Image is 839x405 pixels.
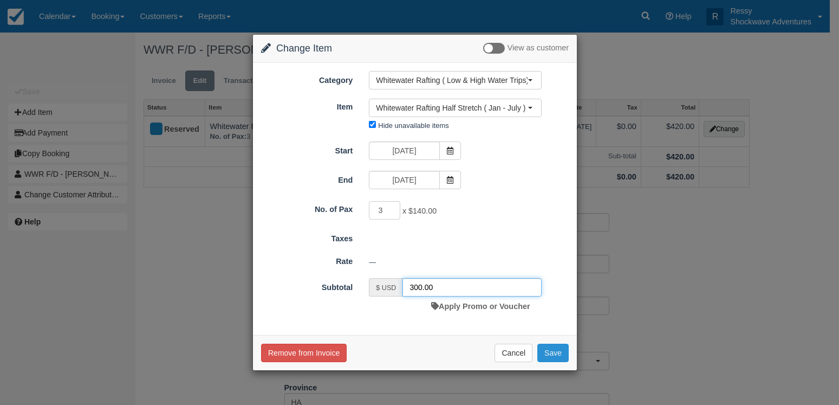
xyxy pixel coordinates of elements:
label: No. of Pax [253,200,361,215]
span: Whitewater Rafting ( Low & High Water Trips) [376,75,528,86]
button: Cancel [495,344,532,362]
input: No. of Pax [369,201,400,220]
label: Rate [253,252,361,267]
a: Apply Promo or Voucher [431,302,530,311]
button: Save [537,344,569,362]
label: Category [253,71,361,86]
label: Hide unavailable items [378,121,448,130]
span: Change Item [276,43,332,54]
label: Item [253,98,361,113]
button: Whitewater Rafting ( Low & High Water Trips) [369,71,542,89]
label: Subtotal [253,278,361,293]
button: Remove from Invoice [261,344,347,362]
label: Start [253,142,361,157]
button: Whitewater Rafting Half Stretch ( Jan - July ) or (Aug - Dec) [369,99,542,117]
span: Whitewater Rafting Half Stretch ( Jan - July ) or (Aug - Dec) [376,102,528,113]
span: x $140.00 [402,207,437,215]
small: $ USD [376,284,396,292]
label: Taxes [253,229,361,245]
label: End [253,171,361,186]
span: View as customer [508,44,569,53]
div: — [361,253,577,271]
